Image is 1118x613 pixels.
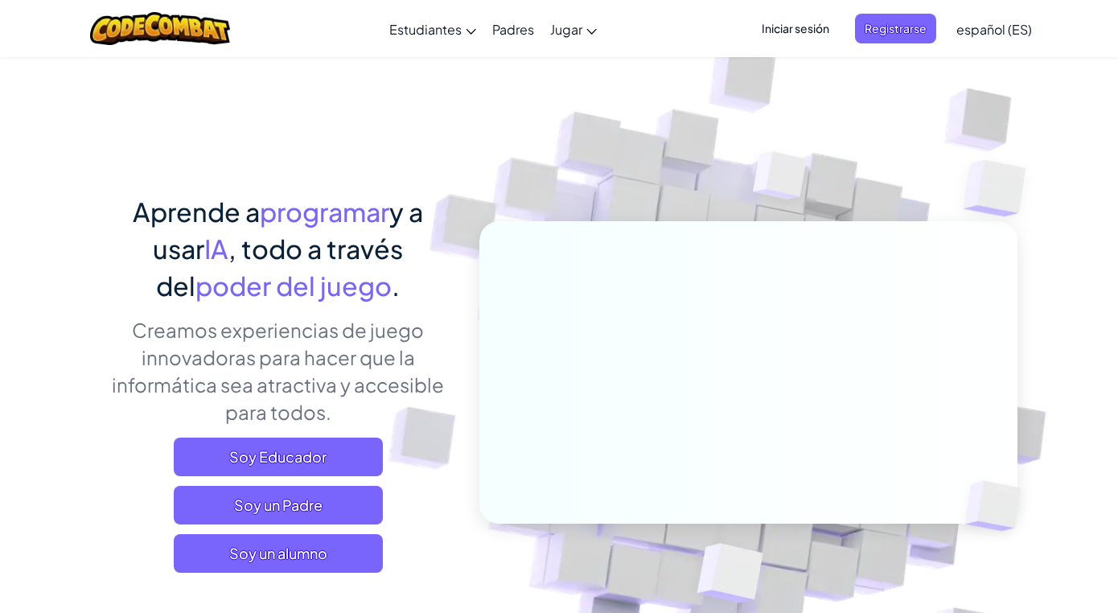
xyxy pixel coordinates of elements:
[381,7,484,51] a: Estudiantes
[260,195,389,228] span: programar
[101,316,455,426] p: Creamos experiencias de juego innovadoras para hacer que la informática sea atractiva y accesible...
[939,447,1059,565] img: Overlap cubes
[855,14,936,43] button: Registrarse
[90,12,231,45] img: CodeCombat logo
[174,534,383,573] button: Soy un alumno
[204,232,228,265] span: IA
[542,7,605,51] a: Jugar
[948,7,1040,51] a: español (ES)
[174,438,383,476] a: Soy Educador
[752,14,839,43] button: Iniciar sesión
[133,195,260,228] span: Aprende a
[389,21,462,38] span: Estudiantes
[484,7,542,51] a: Padres
[550,21,582,38] span: Jugar
[195,269,392,302] span: poder del juego
[174,486,383,525] a: Soy un Padre
[931,121,1071,257] img: Overlap cubes
[392,269,400,302] span: .
[156,232,403,302] span: , todo a través del
[723,120,839,240] img: Overlap cubes
[956,21,1032,38] span: español (ES)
